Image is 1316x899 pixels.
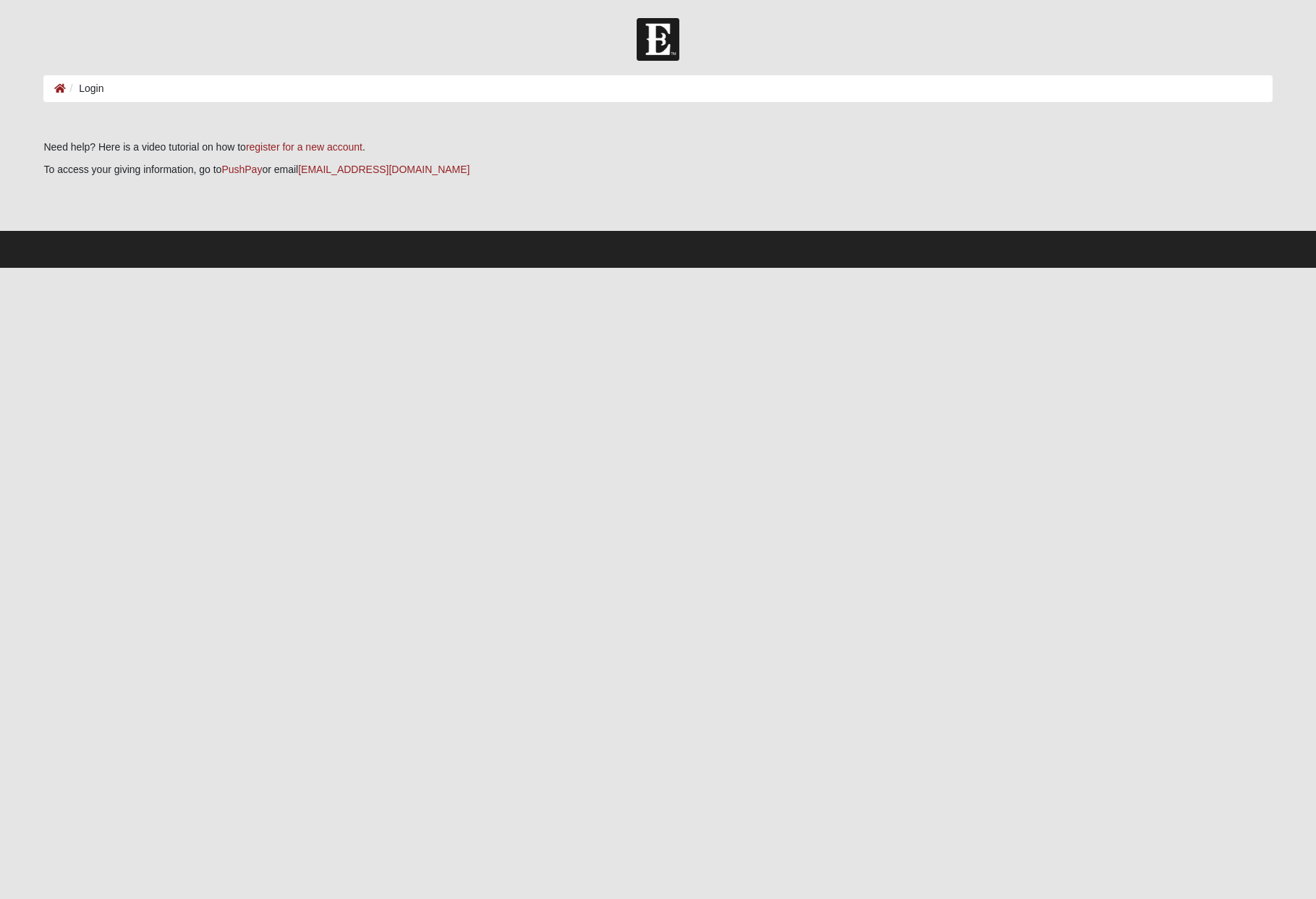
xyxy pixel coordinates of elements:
a: PushPay [221,164,262,175]
p: Need help? Here is a video tutorial on how to . [43,140,1272,155]
a: register for a new account [246,141,362,153]
li: Login [66,81,103,96]
p: To access your giving information, go to or email [43,162,1272,177]
img: Church of Eleven22 Logo [637,18,679,61]
a: [EMAIL_ADDRESS][DOMAIN_NAME] [298,164,470,175]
